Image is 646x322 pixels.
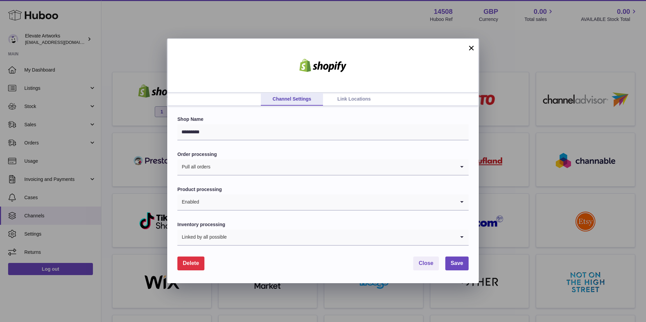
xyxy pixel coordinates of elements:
[177,186,469,193] label: Product processing
[413,257,439,270] button: Close
[177,230,469,246] div: Search for option
[177,230,227,245] span: Linked by all possible
[211,159,455,175] input: Search for option
[177,159,469,176] div: Search for option
[183,260,199,266] span: Delete
[177,159,211,175] span: Pull all orders
[177,194,199,210] span: Enabled
[323,93,385,106] a: Link Locations
[467,44,475,52] button: ×
[445,257,469,270] button: Save
[227,230,455,245] input: Search for option
[419,260,433,266] span: Close
[177,194,469,211] div: Search for option
[451,260,463,266] span: Save
[199,194,455,210] input: Search for option
[177,257,204,270] button: Delete
[177,151,469,158] label: Order processing
[261,93,323,106] a: Channel Settings
[177,116,469,123] label: Shop Name
[177,221,469,228] label: Inventory processing
[294,59,352,72] img: shopify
